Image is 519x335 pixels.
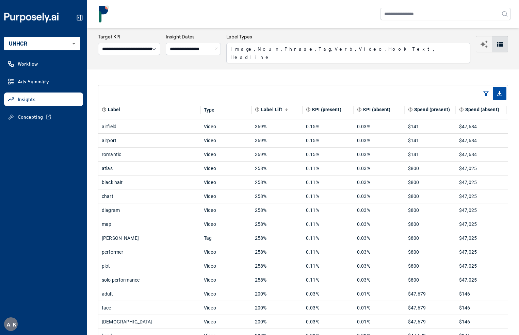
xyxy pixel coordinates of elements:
[102,120,197,133] div: airfield
[204,134,248,147] div: Video
[357,315,401,329] div: 0.01%
[102,162,197,175] div: atlas
[204,217,248,231] div: Video
[408,189,452,203] div: $800
[306,315,350,329] div: 0.03%
[102,175,197,189] div: black hair
[306,273,350,287] div: 0.11%
[204,203,248,217] div: Video
[4,317,18,331] button: AK
[102,217,197,231] div: map
[204,162,248,175] div: Video
[18,78,49,85] span: Ads Summary
[204,273,248,287] div: Video
[255,203,299,217] div: 258%
[408,107,413,112] svg: Total spend on all ads where label is present
[204,120,248,133] div: Video
[459,287,503,301] div: $146
[102,273,197,287] div: solo performance
[459,175,503,189] div: $47,025
[459,259,503,273] div: $47,025
[408,148,452,161] div: $141
[357,259,401,273] div: 0.03%
[102,315,197,329] div: [DEMOGRAPHIC_DATA]
[408,120,452,133] div: $141
[408,301,452,315] div: $47,679
[204,245,248,259] div: Video
[204,301,248,315] div: Video
[213,43,221,55] button: Close
[226,43,470,63] button: Image, Noun, Phrase, Tag, Verb, Video, Hook Text, Headline
[255,162,299,175] div: 258%
[204,287,248,301] div: Video
[255,189,299,203] div: 258%
[108,106,120,113] span: Label
[18,61,38,67] span: Workflow
[408,134,452,147] div: $141
[357,189,401,203] div: 0.03%
[4,75,83,88] a: Ads Summary
[408,273,452,287] div: $800
[357,273,401,287] div: 0.03%
[459,217,503,231] div: $47,025
[459,107,464,112] svg: Total spend on all ads where label is absent
[102,245,197,259] div: performer
[204,231,248,245] div: Tag
[306,287,350,301] div: 0.03%
[357,107,362,112] svg: Aggregate KPI value of all ads where label is absent
[493,87,506,100] span: Export as CSV
[255,245,299,259] div: 258%
[306,134,350,147] div: 0.15%
[255,273,299,287] div: 258%
[408,217,452,231] div: $800
[363,106,391,113] span: KPI (absent)
[4,37,80,50] div: UNHCR
[204,175,248,189] div: Video
[357,217,401,231] div: 0.03%
[204,259,248,273] div: Video
[408,259,452,273] div: $800
[255,287,299,301] div: 200%
[306,259,350,273] div: 0.11%
[306,162,350,175] div: 0.11%
[459,273,503,287] div: $47,025
[306,203,350,217] div: 0.11%
[255,231,299,245] div: 258%
[306,107,311,112] svg: Aggregate KPI value of all ads where label is present
[357,301,401,315] div: 0.01%
[459,189,503,203] div: $47,025
[4,57,83,71] a: Workflow
[306,175,350,189] div: 0.11%
[306,301,350,315] div: 0.03%
[357,162,401,175] div: 0.03%
[204,107,215,113] div: Type
[255,259,299,273] div: 258%
[357,203,401,217] div: 0.03%
[357,175,401,189] div: 0.03%
[166,33,221,40] h3: Insight Dates
[102,259,197,273] div: plot
[102,107,107,112] svg: Element or component part of the ad
[357,245,401,259] div: 0.03%
[306,148,350,161] div: 0.15%
[18,96,35,103] span: Insights
[459,231,503,245] div: $47,025
[459,203,503,217] div: $47,025
[306,245,350,259] div: 0.11%
[4,317,18,331] div: A K
[414,106,450,113] span: Spend (present)
[4,110,83,124] a: Concepting
[102,231,197,245] div: [PERSON_NAME]
[357,148,401,161] div: 0.03%
[261,106,282,113] span: Label Lift
[306,120,350,133] div: 0.15%
[255,148,299,161] div: 369%
[226,33,470,40] h3: Label Types
[255,120,299,133] div: 369%
[255,315,299,329] div: 200%
[459,120,503,133] div: $47,684
[408,315,452,329] div: $47,679
[408,231,452,245] div: $800
[255,217,299,231] div: 258%
[204,315,248,329] div: Video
